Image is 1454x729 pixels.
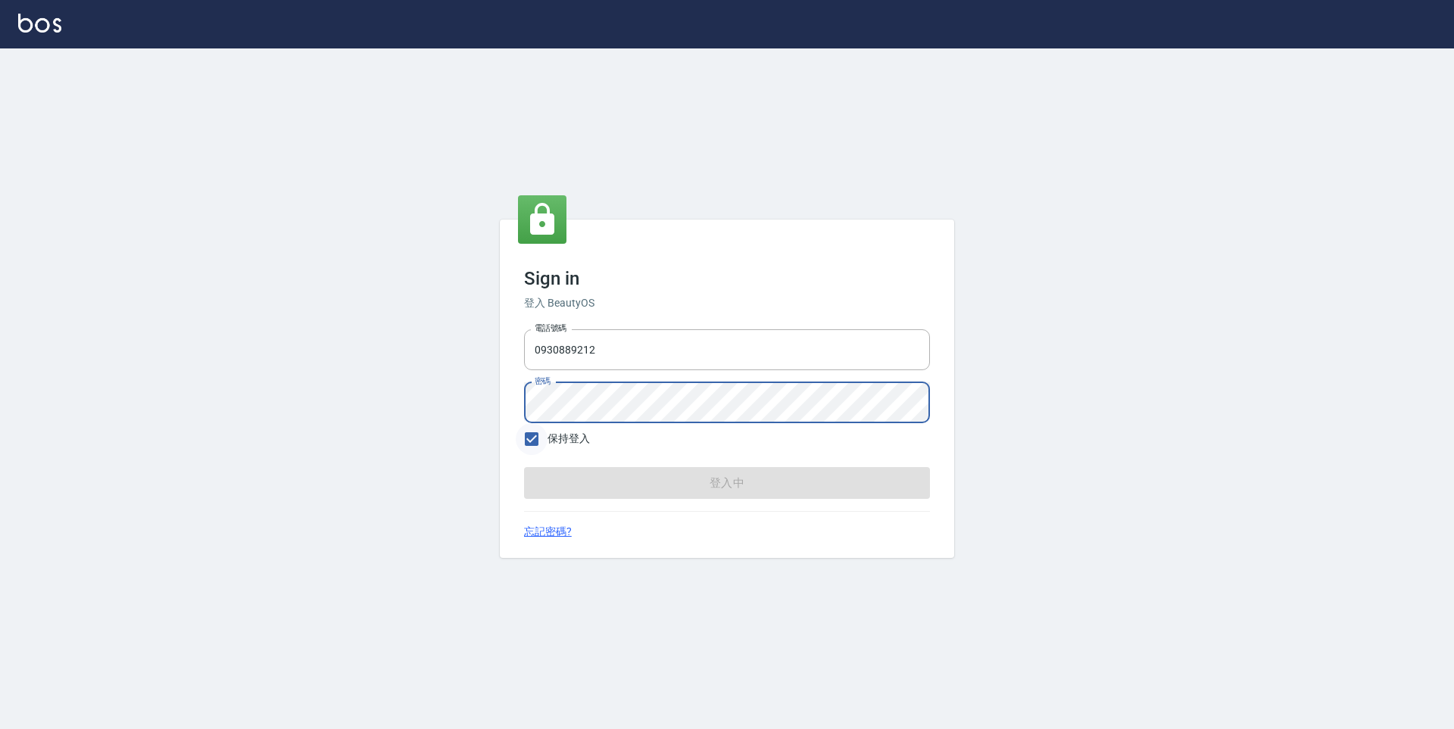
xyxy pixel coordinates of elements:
h6: 登入 BeautyOS [524,295,930,311]
label: 電話號碼 [535,322,566,334]
h3: Sign in [524,268,930,289]
span: 保持登入 [548,431,590,447]
label: 密碼 [535,375,551,387]
img: Logo [18,14,61,33]
a: 忘記密碼? [524,524,572,540]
